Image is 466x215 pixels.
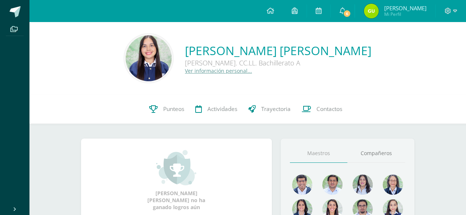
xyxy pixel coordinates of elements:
img: 1934cc27df4ca65fd091d7882280e9dd.png [353,175,373,195]
img: 484afa508d8d35e59a7ea9d5d4640c41.png [292,175,312,195]
img: 1e7bfa517bf798cc96a9d855bf172288.png [322,175,343,195]
a: Maestros [290,144,348,163]
span: Mi Perfil [384,11,427,17]
span: [PERSON_NAME] [384,4,427,12]
a: Contactos [296,94,348,124]
img: 68491b968eaf45af92dd3338bd9092c6.png [383,175,403,195]
span: Actividades [207,105,237,113]
div: [PERSON_NAME]. CC.LL. Bachillerato A [185,58,371,67]
a: Punteos [144,94,190,124]
img: achievement_small.png [156,149,196,186]
a: [PERSON_NAME] [PERSON_NAME] [185,43,371,58]
img: 8a9c0d23577916ab2ee25db84bfe7c54.png [364,4,379,18]
div: [PERSON_NAME] [PERSON_NAME] no ha ganado logros aún [140,149,213,211]
span: 6 [343,10,351,18]
a: Actividades [190,94,243,124]
img: c2726507a128705167d8b37523749e77.png [126,35,172,81]
a: Trayectoria [243,94,296,124]
a: Ver información personal... [185,67,252,74]
span: Trayectoria [261,105,291,113]
span: Contactos [316,105,342,113]
a: Compañeros [347,144,405,163]
span: Punteos [163,105,184,113]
